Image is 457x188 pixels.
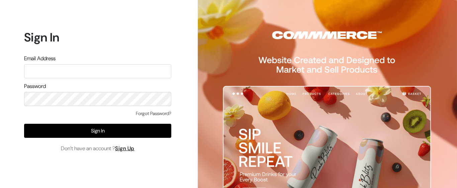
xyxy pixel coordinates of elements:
[24,30,171,44] h1: Sign In
[24,124,171,138] button: Sign In
[24,55,56,63] label: Email Address
[61,145,134,153] span: Don’t have an account ?
[115,145,134,152] a: Sign Up
[24,82,46,90] label: Password
[136,110,171,117] a: Forgot Password?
